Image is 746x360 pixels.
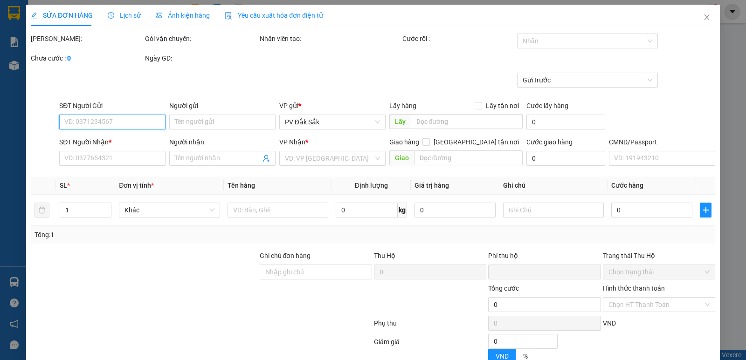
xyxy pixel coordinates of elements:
[262,155,270,162] span: user-add
[31,12,93,19] span: SỬA ĐƠN HÀNG
[523,73,653,87] span: Gửi trước
[119,182,154,189] span: Đơn vị tính
[145,53,257,63] div: Ngày GD:
[398,203,407,217] span: kg
[488,251,601,265] div: Phí thu hộ
[526,138,573,146] label: Cước giao hàng
[260,252,311,259] label: Ghi chú đơn hàng
[279,101,386,111] div: VP gửi
[482,101,523,111] span: Lấy tận nơi
[124,203,214,217] span: Khác
[603,285,665,292] label: Hình thức thanh toán
[59,101,166,111] div: SĐT Người Gửi
[389,114,411,129] span: Lấy
[31,34,143,44] div: [PERSON_NAME]:
[430,137,523,147] span: [GEOGRAPHIC_DATA] tận nơi
[402,34,515,44] div: Cước rồi :
[31,53,143,63] div: Chưa cước :
[496,353,509,360] span: VND
[228,203,328,217] input: VD: Bàn, Ghế
[279,138,305,146] span: VP Nhận
[700,203,711,217] button: plus
[373,318,487,334] div: Phụ thu
[694,5,720,31] button: Close
[31,12,37,19] span: edit
[414,150,523,165] input: Dọc đường
[526,115,605,129] input: Cước lấy hàng
[67,54,71,62] b: 0
[608,265,710,279] span: Chọn trạng thái
[488,285,519,292] span: Tổng cước
[603,319,616,327] span: VND
[59,137,166,147] div: SĐT Người Nhận
[523,353,528,360] span: %
[228,182,255,189] span: Tên hàng
[285,115,380,129] span: PV Đắk Sắk
[169,137,276,147] div: Người nhận
[355,182,388,189] span: Định lượng
[108,12,141,19] span: Lịch sử
[389,150,414,165] span: Giao
[611,182,643,189] span: Cước hàng
[389,138,419,146] span: Giao hàng
[145,34,257,44] div: Gói vận chuyển:
[414,182,449,189] span: Giá trị hàng
[411,114,523,129] input: Dọc đường
[108,12,114,19] span: clock-circle
[389,102,416,109] span: Lấy hàng
[603,251,715,261] div: Trạng thái Thu Hộ
[700,206,711,214] span: plus
[225,12,232,20] img: icon
[374,252,395,259] span: Thu Hộ
[156,12,162,19] span: picture
[526,151,605,166] input: Cước giao hàng
[60,182,67,189] span: SL
[499,177,608,195] th: Ghi chú
[526,102,568,109] label: Cước lấy hàng
[503,203,604,217] input: Ghi Chú
[703,14,711,21] span: close
[260,34,401,44] div: Nhân viên tạo:
[609,137,715,147] div: CMND/Passport
[260,265,372,279] input: Ghi chú đơn hàng
[35,230,289,240] div: Tổng: 1
[169,101,276,111] div: Người gửi
[225,12,323,19] span: Yêu cầu xuất hóa đơn điện tử
[35,203,49,217] button: delete
[156,12,210,19] span: Ảnh kiện hàng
